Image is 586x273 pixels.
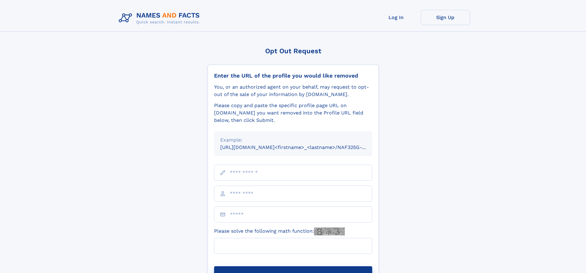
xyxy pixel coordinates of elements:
[372,10,421,25] a: Log In
[214,227,345,235] label: Please solve the following math function:
[208,47,379,55] div: Opt Out Request
[116,10,205,26] img: Logo Names and Facts
[421,10,470,25] a: Sign Up
[220,144,384,150] small: [URL][DOMAIN_NAME]<firstname>_<lastname>/NAF325G-xxxxxxxx
[214,102,372,124] div: Please copy and paste the specific profile page URL on [DOMAIN_NAME] you want removed into the Pr...
[214,72,372,79] div: Enter the URL of the profile you would like removed
[220,136,366,144] div: Example:
[214,83,372,98] div: You, or an authorized agent on your behalf, may request to opt-out of the sale of your informatio...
